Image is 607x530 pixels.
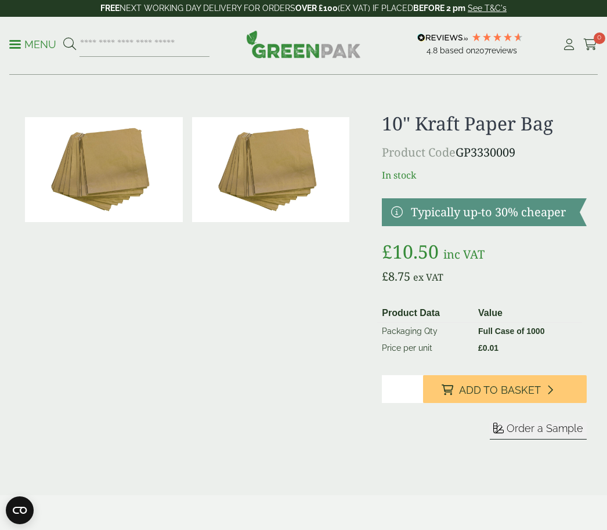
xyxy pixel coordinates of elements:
[583,36,598,53] a: 0
[489,46,517,55] span: reviews
[423,375,587,403] button: Add to Basket
[443,246,485,262] span: inc VAT
[440,46,475,55] span: Based on
[490,422,587,440] button: Order a Sample
[25,117,183,222] img: 10
[471,32,523,42] div: 4.79 Stars
[478,343,483,353] span: £
[478,326,544,336] strong: Full Case of 1000
[246,30,361,58] img: GreenPak Supplies
[475,46,489,55] span: 207
[377,323,474,340] td: Packaging Qty
[474,304,582,323] th: Value
[377,304,474,323] th: Product Data
[507,422,583,434] span: Order a Sample
[9,38,56,49] a: Menu
[382,268,388,284] span: £
[377,340,474,357] td: Price per unit
[478,343,498,353] bdi: 0.01
[417,34,468,42] img: REVIEWS.io
[382,268,410,284] bdi: 8.75
[382,144,456,160] span: Product Code
[468,3,507,13] a: See T&C's
[459,384,541,397] span: Add to Basket
[382,239,439,264] bdi: 10.50
[9,38,56,52] p: Menu
[295,3,338,13] strong: OVER £100
[413,3,465,13] strong: BEFORE 2 pm
[100,3,120,13] strong: FREE
[382,168,587,182] p: In stock
[382,239,392,264] span: £
[562,39,576,50] i: My Account
[382,144,587,161] p: GP3330009
[413,271,443,284] span: ex VAT
[583,39,598,50] i: Cart
[594,32,605,44] span: 0
[6,496,34,524] button: Open CMP widget
[382,112,587,135] h1: 10" Kraft Paper Bag
[427,46,440,55] span: 4.8
[192,117,350,222] img: 10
